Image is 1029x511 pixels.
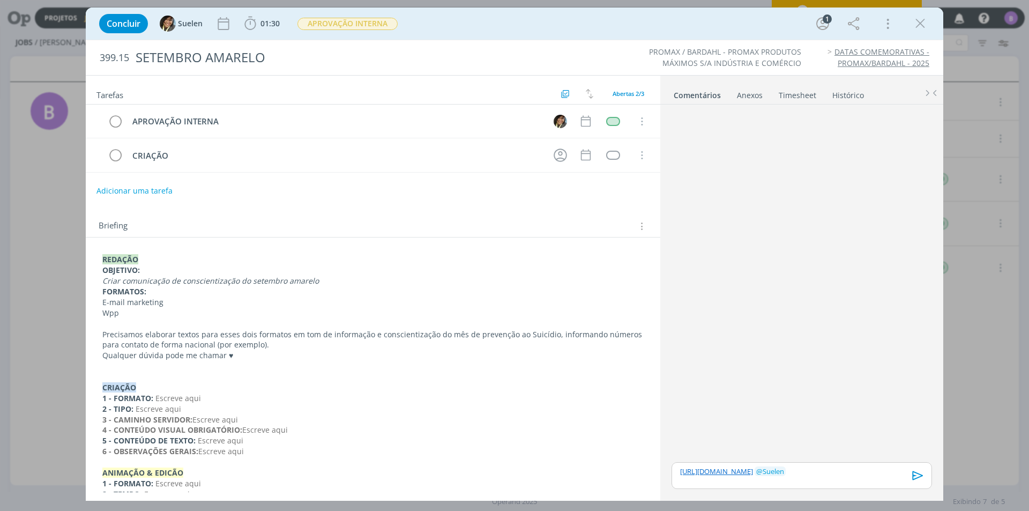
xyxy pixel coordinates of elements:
div: 1 [823,14,832,24]
a: DATAS COMEMORATIVAS - PROMAX/BARDAHL - 2025 [834,47,929,68]
strong: 1 - FORMATO: [102,393,153,403]
span: Abertas 2/3 [613,90,644,98]
button: Adicionar uma tarefa [96,181,173,201]
strong: OBJETIVO: [102,265,140,275]
a: Histórico [832,85,864,101]
strong: FORMATOS: [102,286,146,297]
a: [URL][DOMAIN_NAME] [680,466,753,476]
button: Concluir [99,14,148,33]
span: Briefing [99,219,128,233]
span: Escreve aqui [242,425,288,435]
div: APROVAÇÃO INTERNA [128,115,543,128]
span: 399.15 [100,52,129,64]
span: Escreve aqui [155,478,201,488]
span: Escreve aqui [144,489,190,499]
img: S [554,115,567,128]
strong: CRIAÇÃO [102,382,136,392]
span: @ [756,466,763,476]
p: Wpp [102,308,644,319]
button: SSuelen [160,16,203,32]
span: Escreve aqui [192,414,238,425]
span: Suelen [756,466,784,476]
p: Precisamos elaborar textos para esses dois formatos em tom de informação e conscientização do mês... [102,329,644,351]
span: Tarefas [96,87,123,100]
span: Escreve aqui [155,393,201,403]
strong: ANIMAÇÃO & EDICÃO [102,468,183,478]
p: Qualquer dúvida pode me chamar ♥ [102,350,644,361]
button: 1 [814,15,831,32]
strong: 4 - CONTEÚDO VISUAL OBRIGATÓRIO: [102,425,242,435]
a: Comentários [673,85,721,101]
div: dialog [86,8,943,501]
img: S [160,16,176,32]
div: SETEMBRO AMARELO [131,45,579,71]
img: arrow-down-up.svg [586,89,593,99]
strong: 6 - OBSERVAÇÕES GERAIS: [102,446,198,456]
span: Escreve aqui [198,446,244,456]
span: Suelen [178,20,203,27]
span: Escreve aqui [136,404,181,414]
div: CRIAÇÃO [128,149,543,162]
em: Criar comunicação de conscientização do setembro amarelo [102,276,319,286]
span: Concluir [107,19,140,28]
div: Anexos [737,90,763,101]
strong: 5 - CONTEÚDO DE TEXTO: [102,435,196,446]
strong: 1 - FORMATO: [102,478,153,488]
strong: 3 - CAMINHO SERVIDOR: [102,414,192,425]
span: Escreve aqui [198,435,243,446]
strong: 2 - TEMPO: [102,489,142,499]
strong: REDAÇÃO [102,254,138,264]
p: E-mail marketing [102,297,644,308]
button: S [552,113,568,129]
strong: 2 - TIPO: [102,404,133,414]
a: PROMAX / BARDAHL - PROMAX PRODUTOS MÁXIMOS S/A INDÚSTRIA E COMÉRCIO [649,47,801,68]
span: APROVAÇÃO INTERNA [297,18,398,30]
button: APROVAÇÃO INTERNA [297,17,398,31]
button: 01:30 [242,15,282,32]
span: 01:30 [260,18,280,28]
a: Timesheet [778,85,817,101]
